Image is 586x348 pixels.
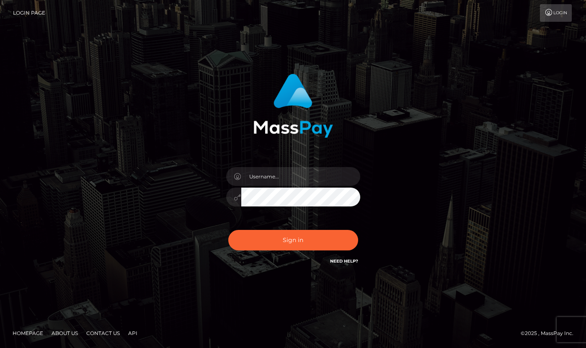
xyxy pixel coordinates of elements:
[521,329,580,338] div: © 2025 , MassPay Inc.
[125,327,141,340] a: API
[13,4,45,22] a: Login Page
[253,74,333,138] img: MassPay Login
[48,327,81,340] a: About Us
[540,4,572,22] a: Login
[9,327,46,340] a: Homepage
[83,327,123,340] a: Contact Us
[228,230,358,250] button: Sign in
[330,258,358,264] a: Need Help?
[241,167,360,186] input: Username...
